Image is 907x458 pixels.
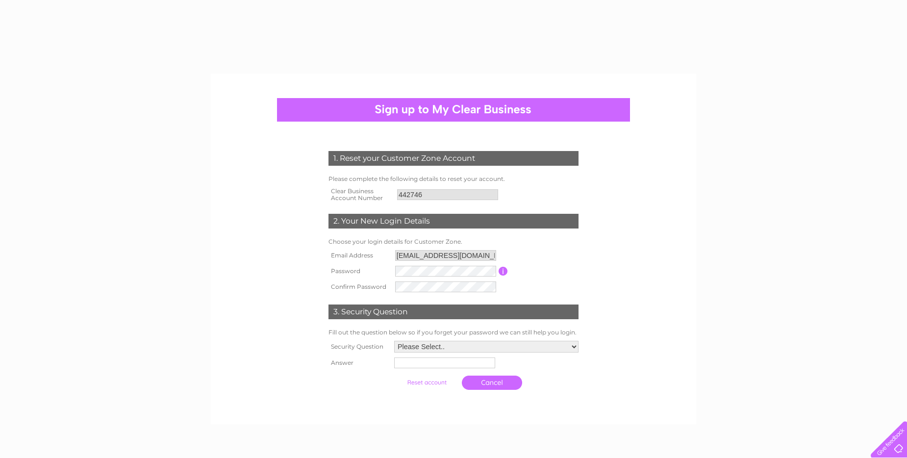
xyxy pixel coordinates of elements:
[328,214,579,229] div: 2. Your New Login Details
[326,236,581,248] td: Choose your login details for Customer Zone.
[499,267,508,276] input: Information
[326,173,581,185] td: Please complete the following details to reset your account.
[326,248,393,263] th: Email Address
[462,376,522,390] a: Cancel
[326,263,393,279] th: Password
[326,327,581,338] td: Fill out the question below so if you forget your password we can still help you login.
[328,305,579,319] div: 3. Security Question
[326,279,393,295] th: Confirm Password
[397,376,457,389] input: Submit
[326,355,392,371] th: Answer
[326,338,392,355] th: Security Question
[326,185,395,204] th: Clear Business Account Number
[328,151,579,166] div: 1. Reset your Customer Zone Account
